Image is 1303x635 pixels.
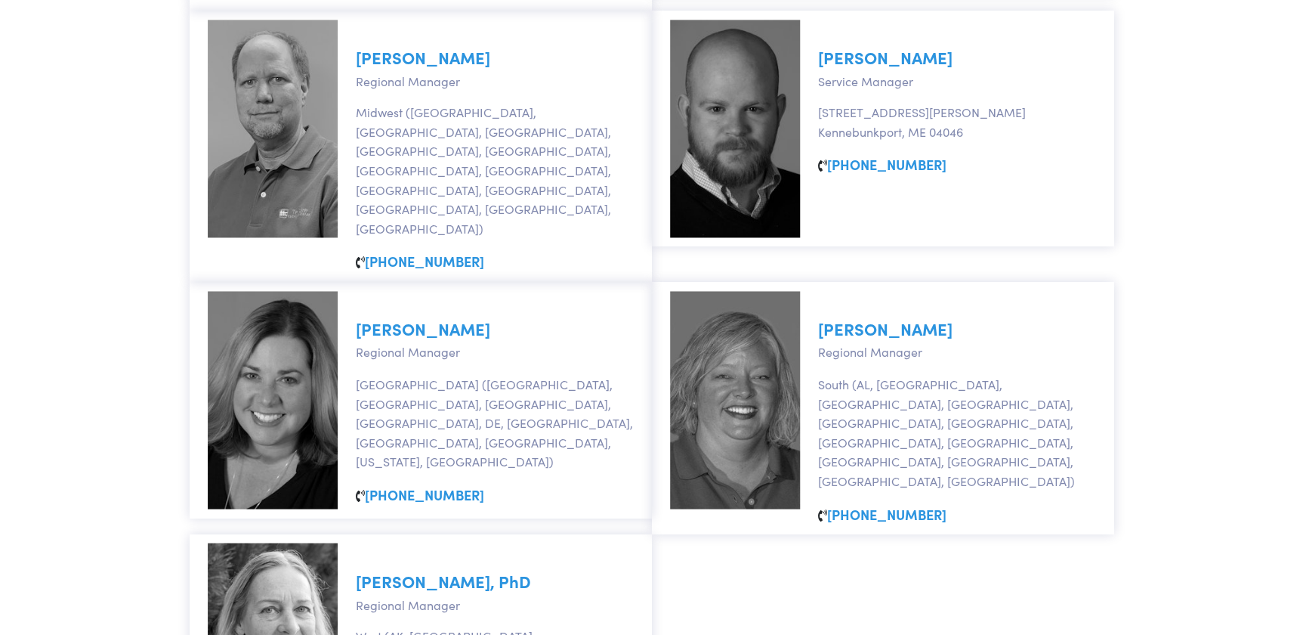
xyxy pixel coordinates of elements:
a: [PERSON_NAME] [356,45,490,69]
img: jeanne-held.jpg [208,291,338,509]
p: Regional Manager [356,72,634,91]
p: Regional Manager [818,342,1096,362]
a: [PHONE_NUMBER] [827,504,946,523]
p: Midwest ([GEOGRAPHIC_DATA], [GEOGRAPHIC_DATA], [GEOGRAPHIC_DATA], [GEOGRAPHIC_DATA], [GEOGRAPHIC_... [356,103,634,238]
img: misti-toro.jpg [670,291,800,509]
a: [PHONE_NUMBER] [827,155,946,174]
p: [GEOGRAPHIC_DATA] ([GEOGRAPHIC_DATA], [GEOGRAPHIC_DATA], [GEOGRAPHIC_DATA], [GEOGRAPHIC_DATA], DE... [356,374,634,471]
a: [PERSON_NAME] [356,317,490,340]
p: [STREET_ADDRESS][PERSON_NAME] Kennebunkport, ME 04046 [818,103,1096,141]
p: Regional Manager [356,342,634,362]
p: Service Manager [818,72,1096,91]
img: david-larson.jpg [208,20,338,237]
a: [PERSON_NAME] [818,317,953,340]
a: [PERSON_NAME], PhD [356,568,531,592]
p: South (AL, [GEOGRAPHIC_DATA], [GEOGRAPHIC_DATA], [GEOGRAPHIC_DATA], [GEOGRAPHIC_DATA], [GEOGRAPHI... [818,374,1096,491]
a: [PERSON_NAME] [818,45,953,69]
a: [PHONE_NUMBER] [365,252,484,271]
p: Regional Manager [356,595,634,615]
a: [PHONE_NUMBER] [365,485,484,503]
img: ben-senning.jpg [670,20,800,237]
